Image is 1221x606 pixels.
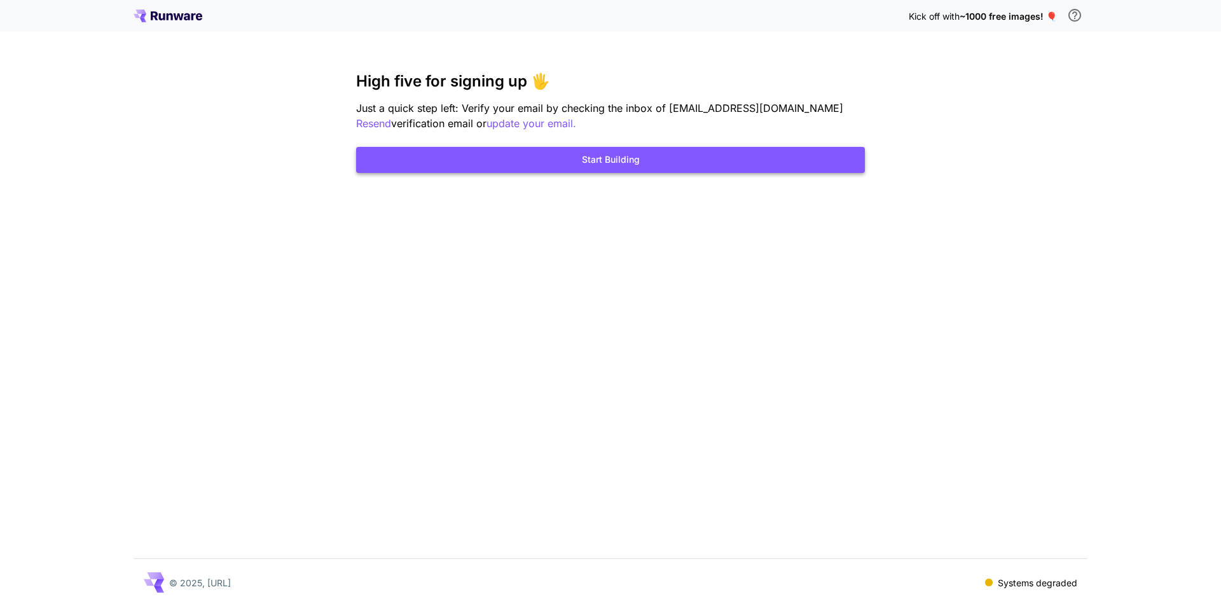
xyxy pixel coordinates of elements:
h3: High five for signing up 🖐️ [356,72,865,90]
span: verification email or [391,117,486,130]
span: ~1000 free images! 🎈 [960,11,1057,22]
button: update your email. [486,116,576,132]
p: © 2025, [URL] [169,576,231,589]
button: Start Building [356,147,865,173]
button: In order to qualify for free credit, you need to sign up with a business email address and click ... [1062,3,1087,28]
span: Just a quick step left: Verify your email by checking the inbox of [EMAIL_ADDRESS][DOMAIN_NAME] [356,102,843,114]
button: Resend [356,116,391,132]
p: Systems degraded [998,576,1077,589]
span: Kick off with [909,11,960,22]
